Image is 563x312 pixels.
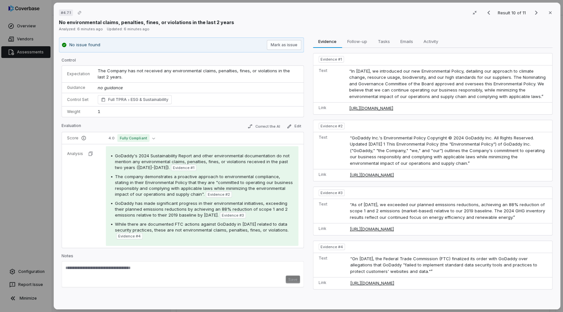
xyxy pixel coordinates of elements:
span: Full TPRA ESG & Sustainability [108,96,168,103]
button: Correct the AI [245,122,282,130]
p: Score [67,135,98,141]
span: Analyzed: 6 minutes ago [59,27,103,31]
button: Mark as issue [267,40,301,50]
span: Evidence # 3 [320,190,342,195]
td: Text [313,199,347,223]
td: Text [313,65,346,103]
p: Result 10 of 11 [498,9,527,16]
td: Link [313,223,347,235]
button: Copy link [74,7,85,19]
span: “In [DATE], we introduced our new Environmental Policy, detailing our approach to climate change,... [349,68,546,99]
span: Emails [397,37,415,46]
button: 4.0Fully Compliant [106,134,158,142]
span: Evidence # 3 [222,213,244,218]
p: Evaluation [62,123,81,131]
p: Analysis [67,151,83,156]
span: “On [DATE], the Federal Trade Commission (FTC) finalized its order with GoDaddy over allegations ... [350,256,537,274]
span: GoDaddy has made significant progress in their environmental initiatives, exceeding their planned... [115,201,288,218]
button: Next result [530,9,543,17]
span: While there are documented FTC actions against GoDaddy in [DATE] related to data security practic... [115,221,289,233]
span: no guidance [98,85,123,90]
span: Activity [421,37,440,46]
span: GoDaddy's 2024 Sustainability Report and other environmental documentation do not mention any env... [115,153,290,170]
span: “GoDaddy Inc.'s Environmental Policy Copyright © 2024 GoDaddy Inc. All Rights Reserved. Updated [... [350,135,545,166]
p: Control Set [67,97,90,102]
span: Evidence # 4 [118,234,141,239]
span: Evidence [316,37,339,46]
td: Link [313,169,347,181]
a: [URL][DOMAIN_NAME] [350,226,547,233]
span: “As of [DATE], we exceeded our planned emissions reductions, achieving an 88% reduction of scope ... [350,202,545,220]
a: [URL][DOMAIN_NAME] [349,105,547,112]
p: No environmental claims, penalties, fines, or violations in the last 2 years [59,19,234,26]
span: Evidence # 2 [320,123,342,129]
span: Updated: 6 minutes ago [107,27,150,31]
td: Text [313,132,347,169]
p: No issue found [69,42,100,48]
span: Tasks [375,37,392,46]
span: Evidence # 1 [173,165,195,170]
span: The company demonstrates a proactive approach to environmental compliance, stating in their Envir... [115,174,293,197]
span: # 4.7.1 [61,10,71,15]
span: Evidence # 1 [320,57,342,62]
span: Evidence # 2 [208,192,230,197]
a: [URL][DOMAIN_NAME] [350,172,547,178]
p: Guidance [67,85,90,90]
td: Text [313,253,347,277]
td: Link [313,277,347,289]
span: Evidence # 4 [320,244,343,249]
p: Control [62,58,304,65]
p: Weight [67,109,90,114]
span: 1 [98,109,100,114]
span: Fully Compliant [117,134,150,142]
span: Follow-up [345,37,370,46]
a: [URL][DOMAIN_NAME] [350,280,547,287]
button: Previous result [482,9,495,17]
span: The Company has not received any environmental claims, penalties, fines, or violations in the las... [98,68,291,80]
button: Edit [284,122,304,130]
p: Expectation [67,71,90,77]
td: Link [313,103,346,114]
p: Notes [62,253,304,261]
